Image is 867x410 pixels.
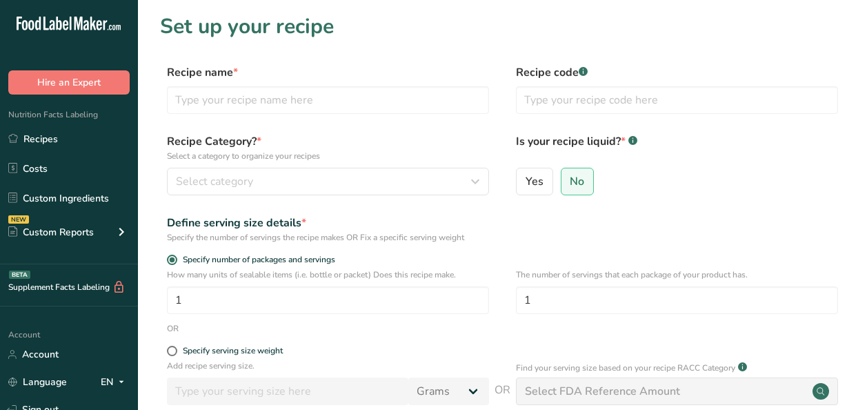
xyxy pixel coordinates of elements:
h1: Set up your recipe [160,11,845,42]
button: Select category [167,168,489,195]
div: Define serving size details [167,215,489,231]
div: BETA [9,271,30,279]
label: Recipe Category? [167,133,489,162]
label: Is your recipe liquid? [516,133,838,162]
input: Type your recipe code here [516,86,838,114]
span: No [570,175,584,188]
input: Type your serving size here [167,378,408,405]
div: NEW [8,215,29,224]
div: Specify serving size weight [183,346,283,356]
p: Select a category to organize your recipes [167,150,489,162]
div: EN [101,374,130,391]
button: Hire an Expert [8,70,130,95]
span: Select category [176,173,253,190]
p: The number of servings that each package of your product has. [516,269,838,281]
span: Yes [526,175,544,188]
div: Select FDA Reference Amount [525,383,680,400]
p: Find your serving size based on your recipe RACC Category [516,362,735,374]
p: How many units of sealable items (i.e. bottle or packet) Does this recipe make. [167,269,489,281]
label: Recipe code [516,64,838,81]
div: OR [167,322,179,335]
div: Specify the number of servings the recipe makes OR Fix a specific serving weight [167,231,489,244]
p: Add recipe serving size. [167,360,489,372]
div: Custom Reports [8,225,94,240]
input: Type your recipe name here [167,86,489,114]
label: Recipe name [167,64,489,81]
a: Language [8,370,67,394]
span: Specify number of packages and servings [177,255,335,265]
